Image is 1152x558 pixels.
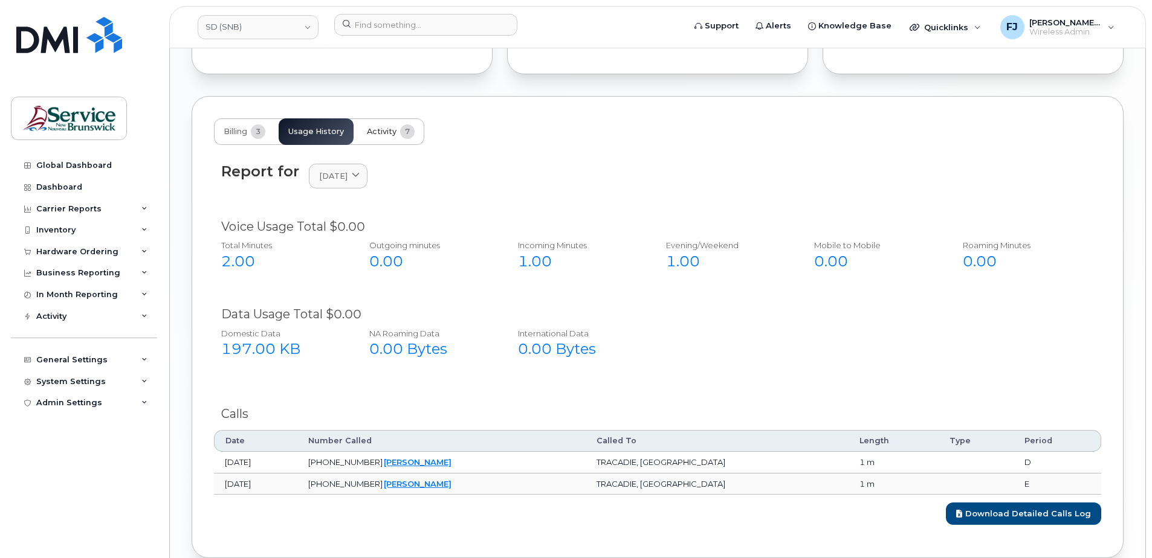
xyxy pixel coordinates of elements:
[221,240,343,251] div: Total Minutes
[221,339,343,359] div: 197.00 KB
[221,328,343,339] div: Domestic Data
[214,473,297,495] td: [DATE]
[939,430,1014,452] th: Type
[251,124,265,139] span: 3
[1014,473,1101,495] td: E
[384,479,451,489] a: [PERSON_NAME]
[800,14,900,38] a: Knowledge Base
[369,240,491,251] div: Outgoing minutes
[1029,18,1102,27] span: [PERSON_NAME] (SNB)
[518,240,639,251] div: Incoming Minutes
[297,430,586,452] th: Number Called
[924,22,968,32] span: Quicklinks
[221,405,1094,423] div: Calls
[221,306,1094,323] div: Data Usage Total $0.00
[686,14,747,38] a: Support
[367,127,396,136] span: Activity
[221,163,299,179] div: Report for
[221,218,1094,236] div: Voice Usage Total $0.00
[319,170,348,182] span: [DATE]
[766,20,791,32] span: Alerts
[992,15,1123,39] div: Fougere, Jonathan (SNB)
[1014,430,1101,452] th: Period
[369,251,491,272] div: 0.00
[963,240,1084,251] div: Roaming Minutes
[309,164,367,188] a: [DATE]
[518,251,639,272] div: 1.00
[849,452,939,473] td: 1 m
[666,251,788,272] div: 1.00
[214,430,297,452] th: Date
[198,15,319,39] a: SD (SNB)
[221,251,343,272] div: 2.00
[518,339,639,359] div: 0.00 Bytes
[214,452,297,473] td: [DATE]
[1014,452,1101,473] td: D
[1029,27,1102,37] span: Wireless Admin
[224,127,247,136] span: Billing
[308,479,383,489] span: [PHONE_NUMBER]
[369,339,491,359] div: 0.00 Bytes
[586,473,849,495] td: TRACADIE, [GEOGRAPHIC_DATA]
[963,251,1084,272] div: 0.00
[334,14,517,36] input: Find something...
[384,457,451,467] a: [PERSON_NAME]
[901,15,989,39] div: Quicklinks
[586,452,849,473] td: TRACADIE, [GEOGRAPHIC_DATA]
[946,502,1101,525] a: Download Detailed Calls Log
[747,14,800,38] a: Alerts
[814,240,936,251] div: Mobile to Mobile
[586,430,849,452] th: Called To
[849,430,939,452] th: Length
[308,457,383,467] span: [PHONE_NUMBER]
[814,251,936,272] div: 0.00
[849,473,939,495] td: 1 m
[705,20,739,32] span: Support
[400,124,415,139] span: 7
[369,328,491,339] div: NA Roaming Data
[666,240,788,251] div: Evening/Weekend
[518,328,639,339] div: International Data
[1006,20,1018,34] span: FJ
[818,20,892,32] span: Knowledge Base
